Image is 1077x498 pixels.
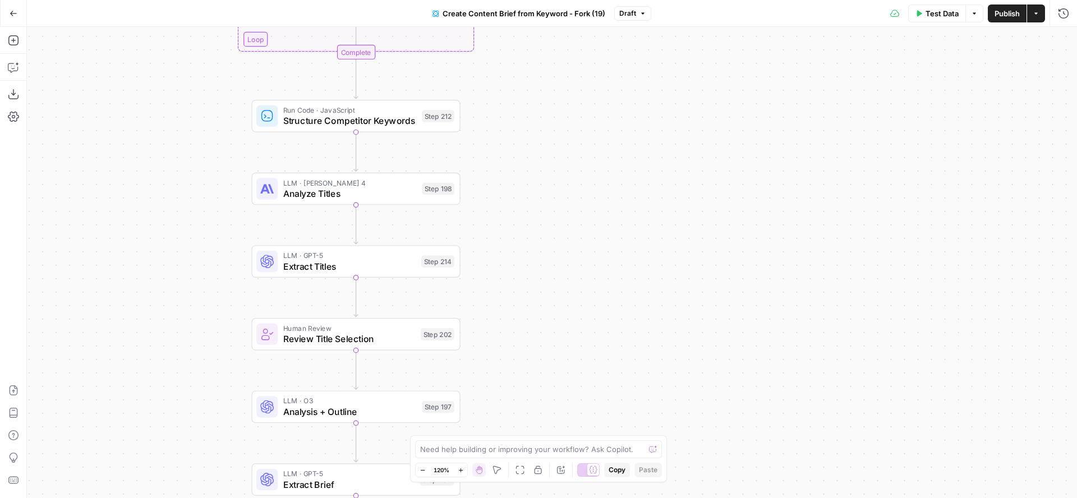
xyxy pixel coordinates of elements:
span: Extract Brief [283,478,415,491]
div: LLM · GPT-5Extract TitlesStep 214 [251,245,460,278]
div: Run Code · JavaScriptStructure Competitor KeywordsStep 212 [251,100,460,132]
span: Analysis + Outline [283,405,417,418]
div: Complete [337,45,375,59]
div: Step 202 [421,328,454,340]
div: LLM · [PERSON_NAME] 4Analyze TitlesStep 198 [251,173,460,205]
div: Human ReviewReview Title SelectionStep 202 [251,318,460,351]
div: Step 214 [421,255,454,268]
div: Complete [251,45,460,59]
span: LLM · GPT-5 [283,250,416,261]
g: Edge from step_202 to step_197 [354,351,358,390]
g: Edge from step_212 to step_198 [354,132,358,172]
div: Step 212 [422,110,454,122]
span: Publish [995,8,1020,19]
div: Step 197 [422,401,454,413]
span: Copy [609,465,625,475]
g: Edge from step_198 to step_214 [354,205,358,244]
span: Human Review [283,322,415,333]
div: LLM · GPT-5Extract BriefStep 204 [251,463,460,496]
span: Extract Titles [283,260,416,273]
span: Paste [639,465,657,475]
span: Test Data [926,8,959,19]
span: LLM · [PERSON_NAME] 4 [283,177,417,188]
g: Edge from step_89-iteration-end to step_212 [354,59,358,99]
button: Draft [614,6,651,21]
span: 120% [434,465,449,474]
div: LLM · O3Analysis + OutlineStep 197 [251,391,460,423]
span: Run Code · JavaScript [283,105,417,116]
button: Test Data [908,4,965,22]
span: Create Content Brief from Keyword - Fork (19) [443,8,605,19]
span: Structure Competitor Keywords [283,114,417,127]
div: Step 204 [420,473,454,486]
g: Edge from step_214 to step_202 [354,278,358,317]
div: Step 198 [422,183,454,195]
span: Draft [619,8,636,19]
span: LLM · O3 [283,395,417,406]
span: Analyze Titles [283,187,417,200]
button: Paste [634,463,662,477]
button: Publish [988,4,1027,22]
g: Edge from step_197 to step_204 [354,423,358,462]
button: Create Content Brief from Keyword - Fork (19) [426,4,612,22]
button: Copy [604,463,630,477]
span: LLM · GPT-5 [283,468,415,479]
span: Review Title Selection [283,332,415,345]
